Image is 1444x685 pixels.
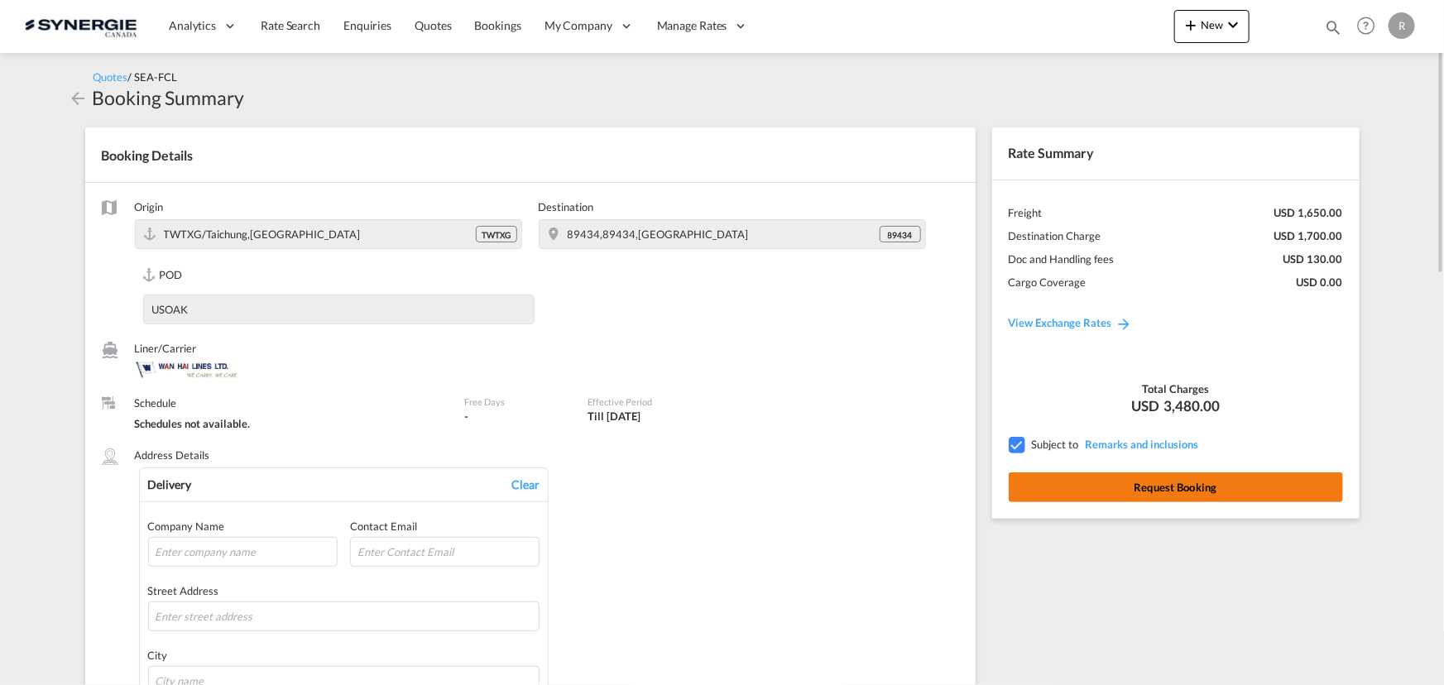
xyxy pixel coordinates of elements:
div: USOAK [144,302,189,317]
div: R [1389,12,1415,39]
span: New [1181,18,1243,31]
md-icon: icon-magnify [1324,18,1342,36]
span: Quotes [415,18,451,32]
span: Help [1352,12,1380,40]
span: My Company [544,17,612,34]
div: Delivery [148,477,192,493]
div: USD [1009,396,1343,416]
label: Liner/Carrier [135,341,448,356]
input: Enter Contact Email [350,537,540,567]
div: USD 1,700.00 [1274,228,1343,243]
span: Rate Search [261,18,320,32]
span: Quotes [94,70,128,84]
span: 89434,89434,United States [568,228,749,241]
input: Enter street address [148,601,540,631]
div: Destination Charge [1009,228,1101,243]
input: Enter company name [148,537,338,567]
md-icon: icon-arrow-right [1116,315,1133,332]
div: USD 1,650.00 [1274,205,1343,220]
span: Booking Details [102,147,194,163]
span: Analytics [169,17,216,34]
md-icon: icon-arrow-left [69,89,89,108]
label: Free Days [464,395,571,408]
label: Destination [539,199,926,214]
div: Cargo Coverage [1009,275,1087,290]
img: 1f56c880d42311ef80fc7dca854c8e59.png [25,7,137,45]
div: USD 130.00 [1283,251,1343,266]
span: Bookings [475,18,521,32]
md-icon: icon-plus 400-fg [1181,15,1201,35]
div: Contact Email [350,519,540,534]
img: Wan Hai [135,361,238,379]
md-icon: icon-chevron-down [1223,15,1243,35]
div: Street Address [148,583,540,598]
span: Manage Rates [657,17,727,34]
span: / SEA-FCL [128,70,178,84]
div: Company Name [148,519,338,534]
label: POD [143,267,535,285]
div: Help [1352,12,1389,41]
div: Freight [1009,205,1043,220]
span: Subject to [1032,438,1079,451]
button: Request Booking [1009,472,1343,502]
div: icon-magnify [1324,18,1342,43]
div: City [148,648,540,663]
div: icon-arrow-left [69,84,93,111]
div: - [464,409,468,424]
span: REMARKSINCLUSIONS [1082,438,1199,451]
div: USD 0.00 [1297,275,1343,290]
div: Schedules not available. [135,416,448,431]
div: Till 14 Oct 2025 [588,409,640,424]
div: TWTXG [476,226,517,242]
span: Enquiries [343,18,391,32]
label: Schedule [135,395,448,410]
label: Effective Period [588,395,736,408]
div: Total Charges [1009,381,1343,396]
md-icon: /assets/icons/custom/liner-aaa8ad.svg [102,342,118,358]
div: Wan Hai [135,361,448,379]
div: Clear [511,477,540,493]
span: TWTXG/Taichung,Asia Pacific [164,228,361,241]
div: Booking Summary [93,84,245,111]
div: Doc and Handling fees [1009,251,1115,266]
div: Rate Summary [992,127,1360,179]
button: icon-plus 400-fgNewicon-chevron-down [1174,10,1250,43]
span: 89434 [888,229,913,241]
label: Origin [135,199,522,214]
a: View Exchange Rates [992,299,1149,346]
label: Address Details [135,448,210,462]
span: 3,480.00 [1163,396,1220,416]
